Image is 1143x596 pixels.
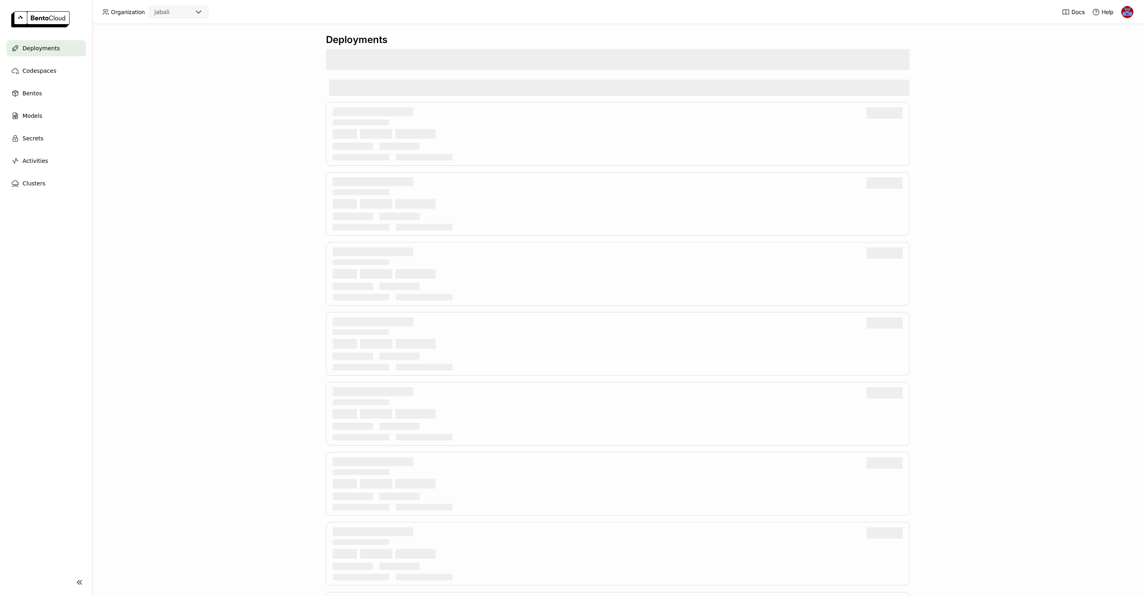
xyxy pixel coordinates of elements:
[6,63,86,79] a: Codespaces
[23,88,42,98] span: Bentos
[326,34,909,46] div: Deployments
[6,153,86,169] a: Activities
[154,8,170,16] div: jabali
[1071,8,1085,16] span: Docs
[23,111,42,121] span: Models
[170,8,171,16] input: Selected jabali.
[23,179,45,188] span: Clusters
[6,175,86,191] a: Clusters
[1062,8,1085,16] a: Docs
[23,43,60,53] span: Deployments
[1102,8,1114,16] span: Help
[111,8,145,16] span: Organization
[6,85,86,101] a: Bentos
[1121,6,1133,18] img: Jhonatan Oliveira
[23,156,48,166] span: Activities
[23,134,43,143] span: Secrets
[1092,8,1114,16] div: Help
[11,11,70,27] img: logo
[6,40,86,56] a: Deployments
[6,130,86,146] a: Secrets
[23,66,56,76] span: Codespaces
[6,108,86,124] a: Models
